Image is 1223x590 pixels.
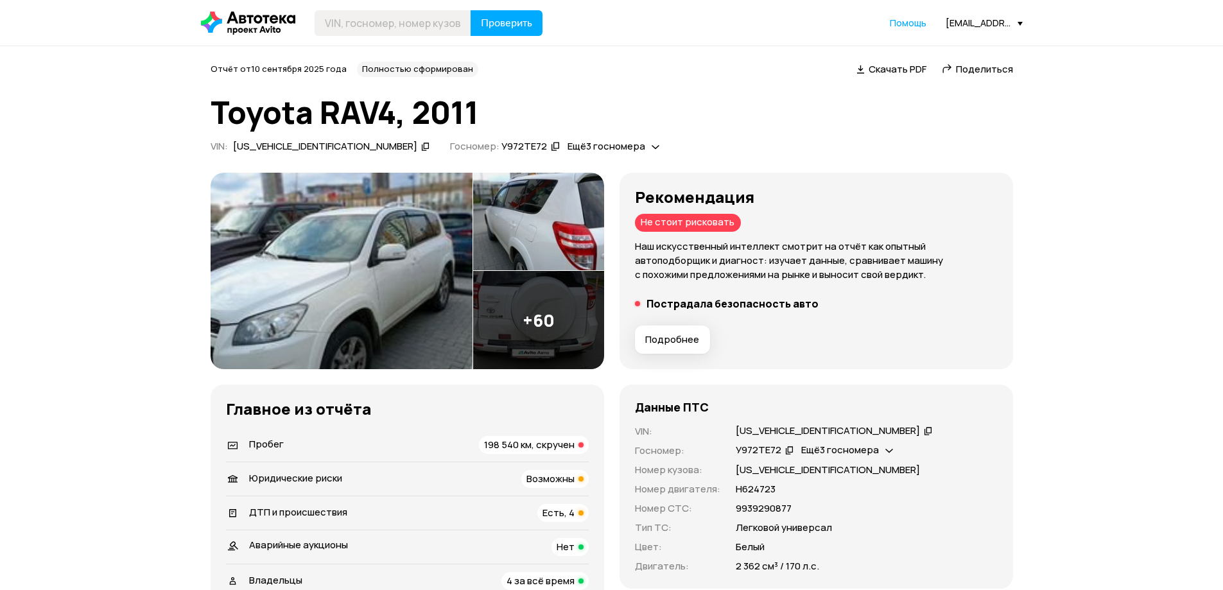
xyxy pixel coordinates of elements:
[736,444,781,457] div: У972ТЕ72
[635,501,720,516] p: Номер СТС :
[736,559,819,573] p: 2 362 см³ / 170 л.с.
[249,471,342,485] span: Юридические риски
[736,482,776,496] p: Н624723
[946,17,1023,29] div: [EMAIL_ADDRESS][DOMAIN_NAME]
[956,62,1013,76] span: Поделиться
[226,400,589,418] h3: Главное из отчёта
[481,18,532,28] span: Проверить
[507,574,575,587] span: 4 за всё время
[471,10,542,36] button: Проверить
[635,188,998,206] h3: Рекомендация
[211,95,1013,130] h1: Toyota RAV4, 2011
[211,139,228,153] span: VIN :
[869,62,926,76] span: Скачать PDF
[568,139,645,153] span: Ещё 3 госномера
[249,505,347,519] span: ДТП и происшествия
[635,540,720,554] p: Цвет :
[736,463,920,477] p: [US_VEHICLE_IDENTIFICATION_NUMBER]
[635,482,720,496] p: Номер двигателя :
[645,333,699,346] span: Подробнее
[484,438,575,451] span: 198 540 км, скручен
[233,140,417,153] div: [US_VEHICLE_IDENTIFICATION_NUMBER]
[890,17,926,30] a: Помощь
[646,297,819,310] h5: Пострадала безопасность авто
[801,443,879,456] span: Ещё 3 госномера
[635,424,720,438] p: VIN :
[249,573,302,587] span: Владельцы
[542,506,575,519] span: Есть, 4
[890,17,926,29] span: Помощь
[249,538,348,551] span: Аварийные аукционы
[211,63,347,74] span: Отчёт от 10 сентября 2025 года
[501,140,547,153] div: У972ТЕ72
[856,62,926,76] a: Скачать PDF
[635,521,720,535] p: Тип ТС :
[635,239,998,282] p: Наш искусственный интеллект смотрит на отчёт как опытный автоподборщик и диагност: изучает данные...
[635,400,709,414] h4: Данные ПТС
[526,472,575,485] span: Возможны
[635,444,720,458] p: Госномер :
[315,10,471,36] input: VIN, госномер, номер кузова
[736,424,920,438] div: [US_VEHICLE_IDENTIFICATION_NUMBER]
[450,139,499,153] span: Госномер:
[557,540,575,553] span: Нет
[942,62,1013,76] a: Поделиться
[635,559,720,573] p: Двигатель :
[736,540,765,554] p: Белый
[635,325,710,354] button: Подробнее
[736,521,832,535] p: Легковой универсал
[635,463,720,477] p: Номер кузова :
[249,437,284,451] span: Пробег
[357,62,478,77] div: Полностью сформирован
[736,501,792,516] p: 9939290877
[635,214,741,232] div: Не стоит рисковать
